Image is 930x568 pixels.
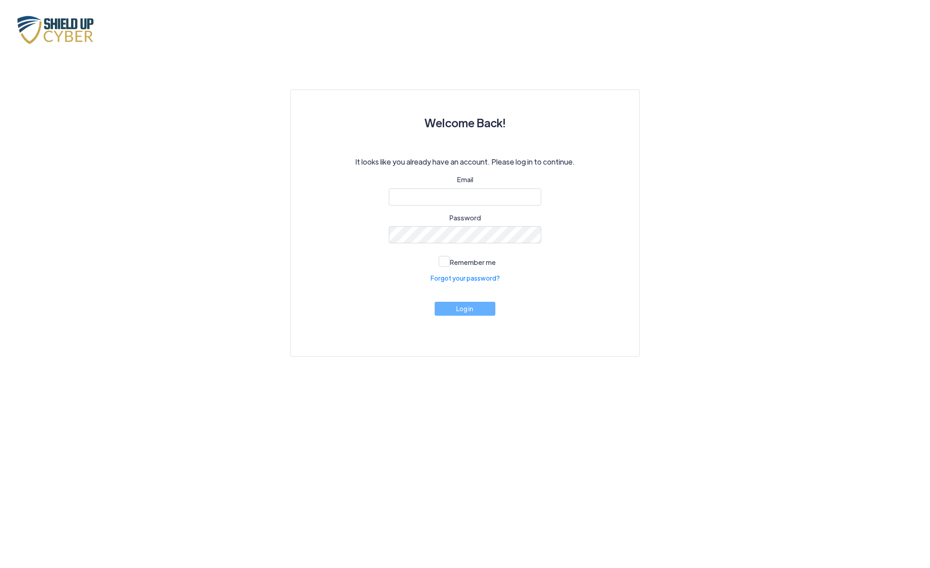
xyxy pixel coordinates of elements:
p: It looks like you already have an account. Please log in to continue. [312,157,618,167]
img: x7pemu0IxLxkcbZJZdzx2HwkaHwO9aaLS0XkQIJL.png [13,13,103,46]
label: Password [449,213,481,223]
button: Log in [435,302,496,316]
span: Remember me [450,258,496,266]
a: Forgot your password? [431,273,500,283]
h3: Welcome Back! [312,112,618,134]
label: Email [457,174,473,185]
